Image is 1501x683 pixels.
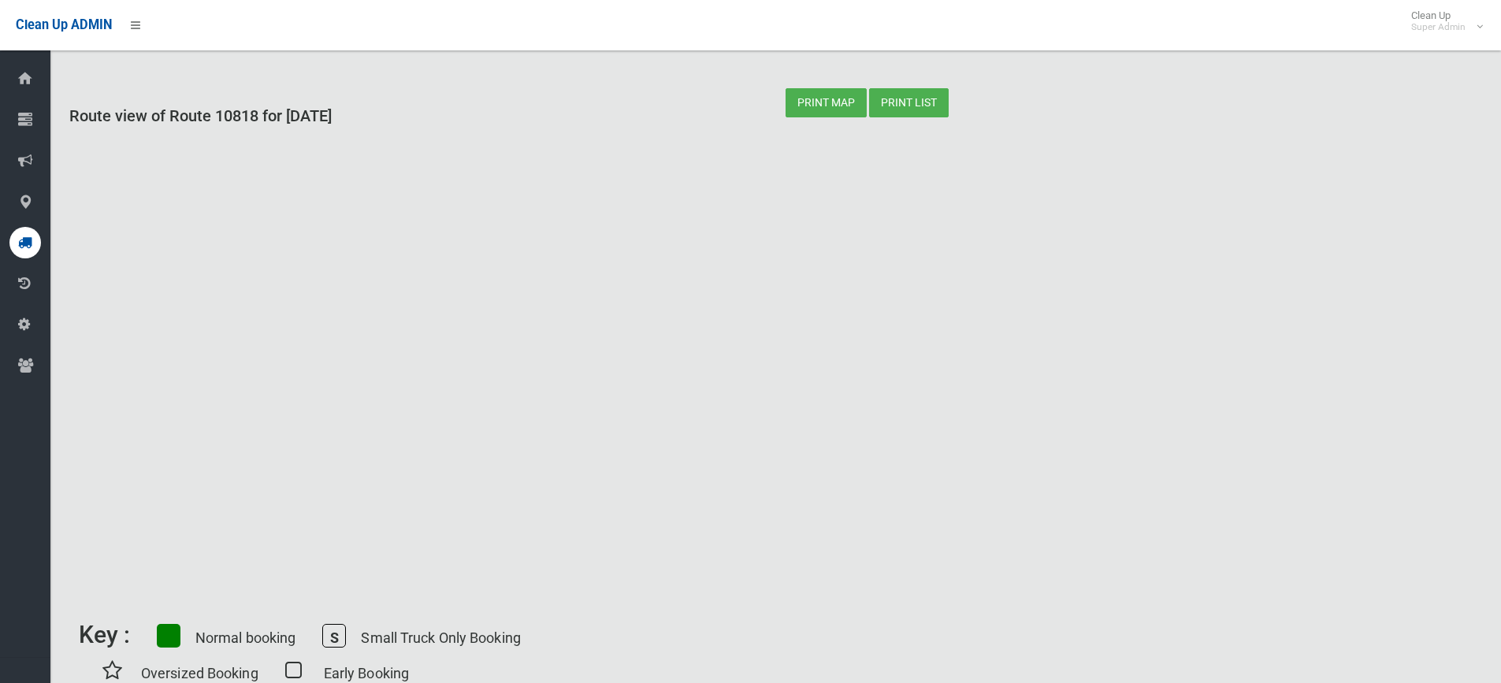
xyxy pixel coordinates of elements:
[786,88,867,117] button: Print map
[869,88,949,117] button: Print list
[1403,9,1481,33] span: Clean Up
[69,107,767,124] h3: Route view of Route 10818 for [DATE]
[195,625,295,651] p: Normal booking
[1411,21,1466,33] small: Super Admin
[16,17,112,32] span: Clean Up ADMIN
[322,624,346,648] span: S
[79,622,130,648] h6: Key :
[361,625,520,651] p: Small Truck Only Booking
